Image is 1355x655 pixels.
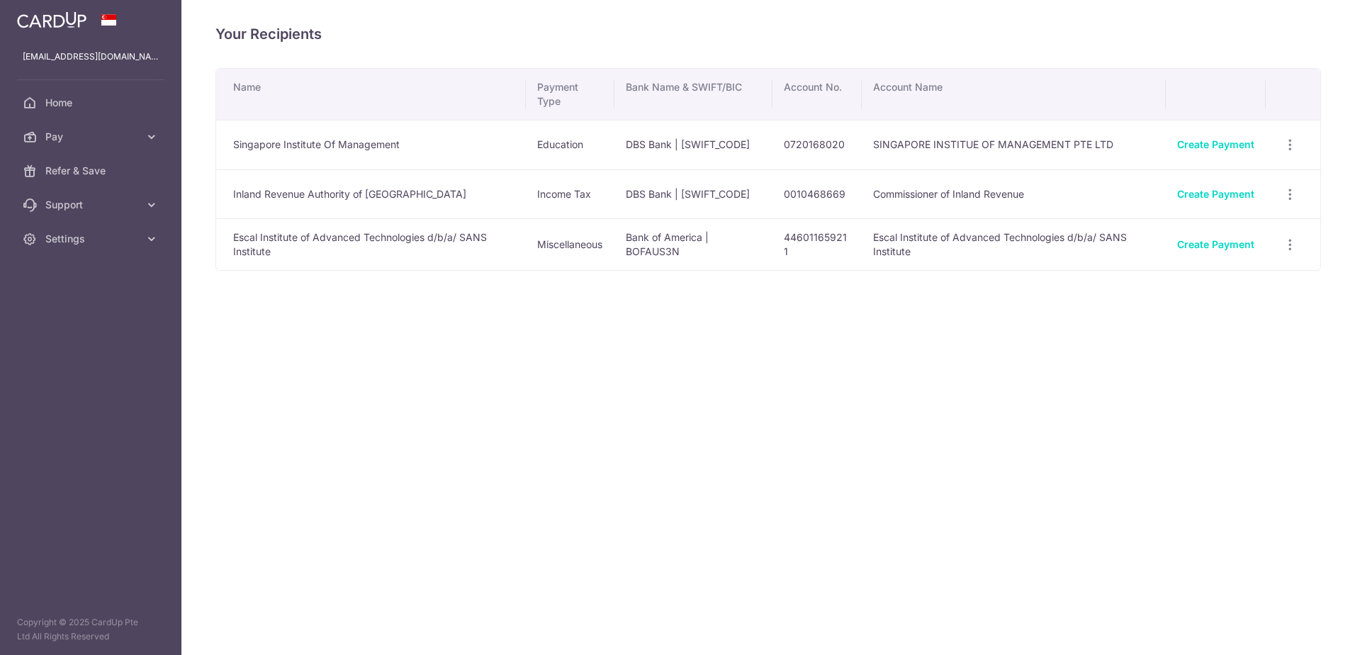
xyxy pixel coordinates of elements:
[45,232,139,246] span: Settings
[45,198,139,212] span: Support
[614,218,772,270] td: Bank of America | BOFAUS3N
[17,11,86,28] img: CardUp
[45,130,139,144] span: Pay
[216,120,526,169] td: Singapore Institute Of Management
[215,23,1321,45] h4: Your Recipients
[216,218,526,270] td: Escal Institute of Advanced Technologies d/b/a/ SANS Institute
[216,69,526,120] th: Name
[862,218,1166,270] td: Escal Institute of Advanced Technologies d/b/a/ SANS Institute
[526,218,614,270] td: Miscellaneous
[862,69,1166,120] th: Account Name
[23,50,159,64] p: [EMAIL_ADDRESS][DOMAIN_NAME]
[862,120,1166,169] td: SINGAPORE INSTITUE OF MANAGEMENT PTE LTD
[526,169,614,219] td: Income Tax
[772,120,861,169] td: 0720168020
[526,120,614,169] td: Education
[1177,238,1254,250] a: Create Payment
[216,169,526,219] td: Inland Revenue Authority of [GEOGRAPHIC_DATA]
[1177,188,1254,200] a: Create Payment
[772,169,861,219] td: 0010468669
[862,169,1166,219] td: Commissioner of Inland Revenue
[614,169,772,219] td: DBS Bank | [SWIFT_CODE]
[45,96,139,110] span: Home
[45,164,139,178] span: Refer & Save
[1177,138,1254,150] a: Create Payment
[772,69,861,120] th: Account No.
[772,218,861,270] td: 446011659211
[526,69,614,120] th: Payment Type
[614,69,772,120] th: Bank Name & SWIFT/BIC
[614,120,772,169] td: DBS Bank | [SWIFT_CODE]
